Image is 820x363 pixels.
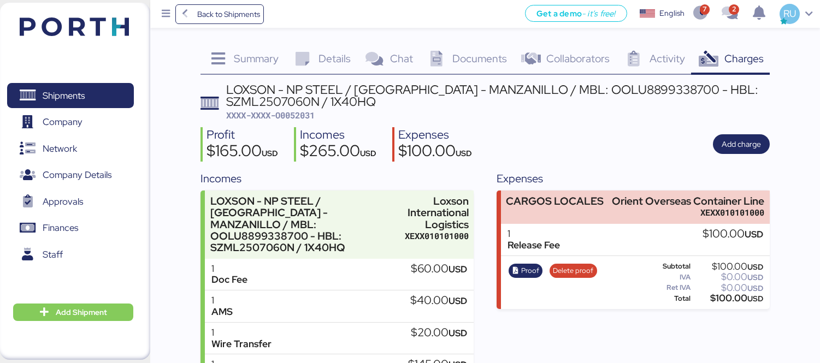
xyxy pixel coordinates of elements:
[211,263,247,275] div: 1
[612,195,764,207] div: Orient Overseas Container Line
[747,262,763,272] span: USD
[703,228,763,240] div: $100.00
[175,4,264,24] a: Back to Shipments
[43,141,77,157] span: Network
[747,283,763,293] span: USD
[7,163,134,188] a: Company Details
[210,195,399,253] div: LOXSON - NP STEEL / [GEOGRAPHIC_DATA] - MANZANILLO / MBL: OOLU8899338700 - HBL: SZML2507060N / 1X...
[43,88,85,104] span: Shipments
[713,134,770,154] button: Add charge
[747,272,763,282] span: USD
[43,114,82,130] span: Company
[508,228,560,240] div: 1
[43,247,63,263] span: Staff
[783,7,796,21] span: RU
[262,148,278,158] span: USD
[7,242,134,267] a: Staff
[693,273,763,281] div: $0.00
[497,170,770,187] div: Expenses
[411,327,467,339] div: $20.00
[157,5,175,23] button: Menu
[43,194,83,210] span: Approvals
[211,274,247,285] div: Doc Fee
[398,127,472,143] div: Expenses
[645,284,691,291] div: Ret IVA
[318,51,351,66] span: Details
[226,110,315,121] span: XXXX-XXXX-O0052031
[207,127,278,143] div: Profit
[645,263,691,270] div: Subtotal
[509,264,542,278] button: Proof
[693,284,763,292] div: $0.00
[7,83,134,108] a: Shipments
[747,294,763,304] span: USD
[398,143,472,162] div: $100.00
[449,327,467,339] span: USD
[724,51,764,66] span: Charges
[521,265,539,277] span: Proof
[650,51,685,66] span: Activity
[226,84,770,108] div: LOXSON - NP STEEL / [GEOGRAPHIC_DATA] - MANZANILLO / MBL: OOLU8899338700 - HBL: SZML2507060N / 1X...
[7,189,134,214] a: Approvals
[43,220,78,236] span: Finances
[360,148,376,158] span: USD
[546,51,610,66] span: Collaborators
[211,306,233,318] div: AMS
[234,51,279,66] span: Summary
[693,263,763,271] div: $100.00
[722,138,761,151] span: Add charge
[449,295,467,307] span: USD
[211,295,233,306] div: 1
[506,195,604,207] div: CARGOS LOCALES
[645,273,691,281] div: IVA
[452,51,507,66] span: Documents
[645,295,691,302] div: Total
[300,143,376,162] div: $265.00
[300,127,376,143] div: Incomes
[211,327,272,338] div: 1
[612,207,764,218] div: XEXX010101000
[7,216,134,241] a: Finances
[405,195,469,230] div: Loxson International Logistics
[553,265,593,277] span: Delete proof
[745,228,763,240] span: USD
[7,110,134,135] a: Company
[56,306,107,319] span: Add Shipment
[13,304,133,321] button: Add Shipment
[659,8,685,19] div: English
[411,263,467,275] div: $60.00
[449,263,467,275] span: USD
[200,170,474,187] div: Incomes
[550,264,597,278] button: Delete proof
[410,295,467,307] div: $40.00
[405,230,469,242] div: XEXX010101000
[43,167,111,183] span: Company Details
[197,8,260,21] span: Back to Shipments
[456,148,472,158] span: USD
[207,143,278,162] div: $165.00
[693,294,763,302] div: $100.00
[508,240,560,251] div: Release Fee
[390,51,413,66] span: Chat
[7,136,134,161] a: Network
[211,338,272,350] div: Wire Transfer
